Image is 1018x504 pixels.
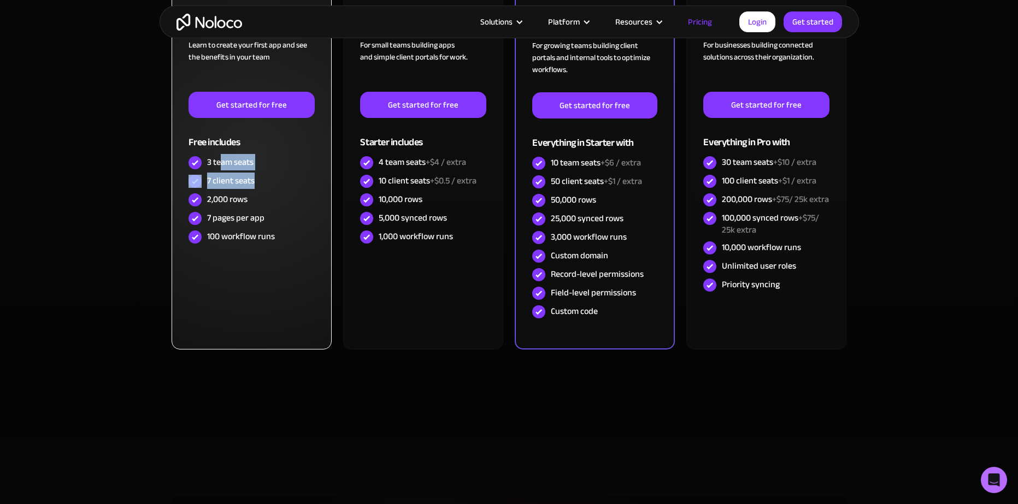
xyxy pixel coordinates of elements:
a: Get started for free [360,92,486,118]
div: Everything in Starter with [532,118,657,154]
div: Resources [615,15,652,29]
div: 10 client seats [379,175,476,187]
span: +$75/ 25k extra [772,191,829,207]
span: +$1 / extra [604,173,642,189]
span: +$6 / extra [601,155,641,171]
div: For small teams building apps and simple client portals for work. ‍ [360,39,486,92]
div: 30 team seats [722,156,816,168]
div: Starter includes [360,118,486,153]
div: Priority syncing [722,278,780,290]
div: Custom code [551,305,598,317]
div: 25,000 synced rows [551,212,623,224]
div: Open Intercom Messenger [981,467,1007,493]
div: 3,000 workflow runs [551,231,627,243]
div: 7 pages per app [207,212,264,224]
span: +$1 / extra [778,173,816,189]
div: Everything in Pro with [703,118,829,153]
div: Custom domain [551,250,608,262]
div: 100 workflow runs [207,230,275,242]
div: 200,000 rows [722,193,829,205]
div: For businesses building connected solutions across their organization. ‍ [703,39,829,92]
div: 7 client seats [207,175,255,187]
div: Record-level permissions [551,268,644,280]
div: 10,000 rows [379,193,422,205]
div: 1,000 workflow runs [379,230,453,242]
div: 4 team seats [379,156,466,168]
div: 2,000 rows [207,193,248,205]
div: Unlimited user roles [722,260,796,272]
div: Learn to create your first app and see the benefits in your team ‍ [189,39,314,92]
span: +$10 / extra [773,154,816,170]
div: Resources [602,15,674,29]
div: 50 client seats [551,175,642,187]
a: Get started for free [189,92,314,118]
div: Platform [548,15,580,29]
a: Get started for free [703,92,829,118]
div: 3 team seats [207,156,254,168]
div: 100 client seats [722,175,816,187]
div: 10,000 workflow runs [722,241,801,253]
div: For growing teams building client portals and internal tools to optimize workflows. [532,40,657,92]
a: home [176,14,242,31]
a: Login [739,11,775,32]
div: Solutions [467,15,534,29]
span: +$0.5 / extra [430,173,476,189]
div: Free includes [189,118,314,153]
span: +$75/ 25k extra [722,210,819,238]
a: Get started [784,11,842,32]
div: Solutions [480,15,513,29]
div: 50,000 rows [551,194,596,206]
span: +$4 / extra [426,154,466,170]
div: 100,000 synced rows [722,212,829,236]
div: 5,000 synced rows [379,212,447,224]
a: Get started for free [532,92,657,118]
div: Platform [534,15,602,29]
div: Field-level permissions [551,287,636,299]
div: 10 team seats [551,157,641,169]
a: Pricing [674,15,726,29]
